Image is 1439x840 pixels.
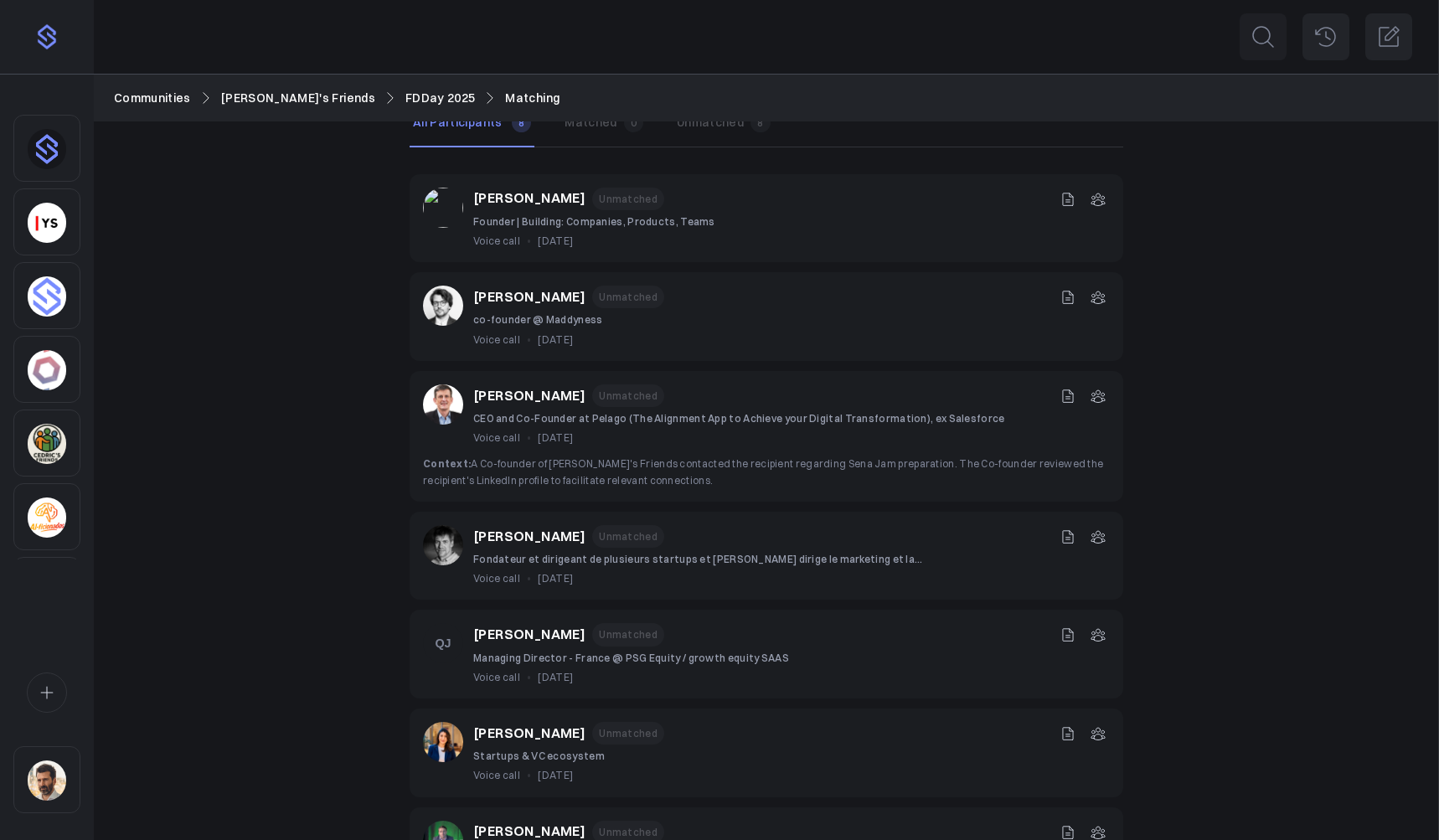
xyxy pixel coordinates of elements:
span: [DATE] [538,669,573,685]
span: Unmatched [592,188,664,210]
span: [DATE] [538,767,573,783]
span: • [527,233,531,249]
span: Voice call [473,430,520,446]
span: 8 [750,113,770,132]
span: Voice call [473,669,520,685]
span: Unmatched [592,384,664,407]
a: [PERSON_NAME] [473,723,585,745]
img: 3pj2efuqyeig3cua8agrd6atck9r [28,424,66,464]
span: A Co-founder of [PERSON_NAME]'s Friends contacted the recipient regarding Sena Jam preparation. T... [423,457,1103,486]
img: dhnou9yomun9587rl8johsq6w6vr [28,129,66,169]
a: [PERSON_NAME]'s Friends [221,89,375,107]
p: Founder | Building: Companies, Products, Teams [473,214,715,229]
button: Unmatched8 [673,100,773,147]
span: Unmatched [592,722,664,745]
a: [PERSON_NAME] [473,188,585,209]
img: e4ce1ce9b54575572992ad451767a4b21781f11b.jpg [423,286,463,326]
p: CEO and Co-Founder at Pelago (The Alignment App to Achieve your Digital Transformation), ex Sales... [473,410,1005,426]
span: Unmatched [592,286,664,308]
img: sqr4epb0z8e5jm577i6jxqftq3ng [28,760,66,801]
a: FDDay 2025 [405,89,476,107]
nav: Tabs [410,100,1123,147]
a: Matching [505,89,560,107]
img: 2jp1kfh9ib76c04m8niqu4f45e0u [28,497,66,538]
span: [DATE] [538,430,573,446]
img: QJ [423,623,463,663]
button: All Participants 8 [410,100,534,147]
strong: Context: [423,457,471,470]
span: Voice call [473,233,520,249]
img: cbb91d733d29388933c5e580f94b8f0845844597.jpg [423,384,463,425]
a: [PERSON_NAME] [473,286,585,308]
span: • [527,332,531,348]
span: Voice call [473,332,520,348]
span: [DATE] [538,570,573,586]
span: [DATE] [538,332,573,348]
p: Startups & VC ecosystem [473,748,664,764]
img: 6e8954401562d3d38b92d1893ab6b654fa8cd505.jpg [423,188,463,228]
img: yorkseed.co [28,203,66,243]
span: Unmatched [592,525,664,548]
img: 4hc3xb4og75h35779zhp6duy5ffo [28,350,66,390]
a: [PERSON_NAME] [473,526,585,548]
span: • [527,570,531,586]
span: Voice call [473,767,520,783]
p: Fondateur et dirigeant de plusieurs startups et [PERSON_NAME] dirige le marketing et la… [473,551,922,567]
p: Managing Director - France @ PSG Equity / growth equity SAAS [473,650,789,666]
a: Communities [114,89,191,107]
span: Unmatched [592,623,664,646]
img: 9f0dc6c23cbc7b92e5feec7e16078db8c2a7822a.jpg [423,525,463,565]
a: [PERSON_NAME] [473,385,585,407]
p: co-founder @ Maddyness [473,312,664,327]
nav: Breadcrumb [114,89,1419,107]
img: purple-logo-18f04229334c5639164ff563510a1dba46e1211543e89c7069427642f6c28bac.png [34,23,60,50]
span: • [527,430,531,446]
button: Matched0 [561,100,647,147]
span: 8 [512,113,531,132]
a: [PERSON_NAME] [473,624,585,646]
span: Voice call [473,570,520,586]
img: b498d4d892c3e3239be3a1dc95f2be081317bc24.jpg [423,722,463,762]
img: 4sptar4mobdn0q43dsu7jy32kx6j [28,276,66,317]
span: • [527,767,531,783]
span: • [527,669,531,685]
span: [DATE] [538,233,573,249]
span: 0 [624,113,643,132]
p: All Participants [413,115,503,130]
